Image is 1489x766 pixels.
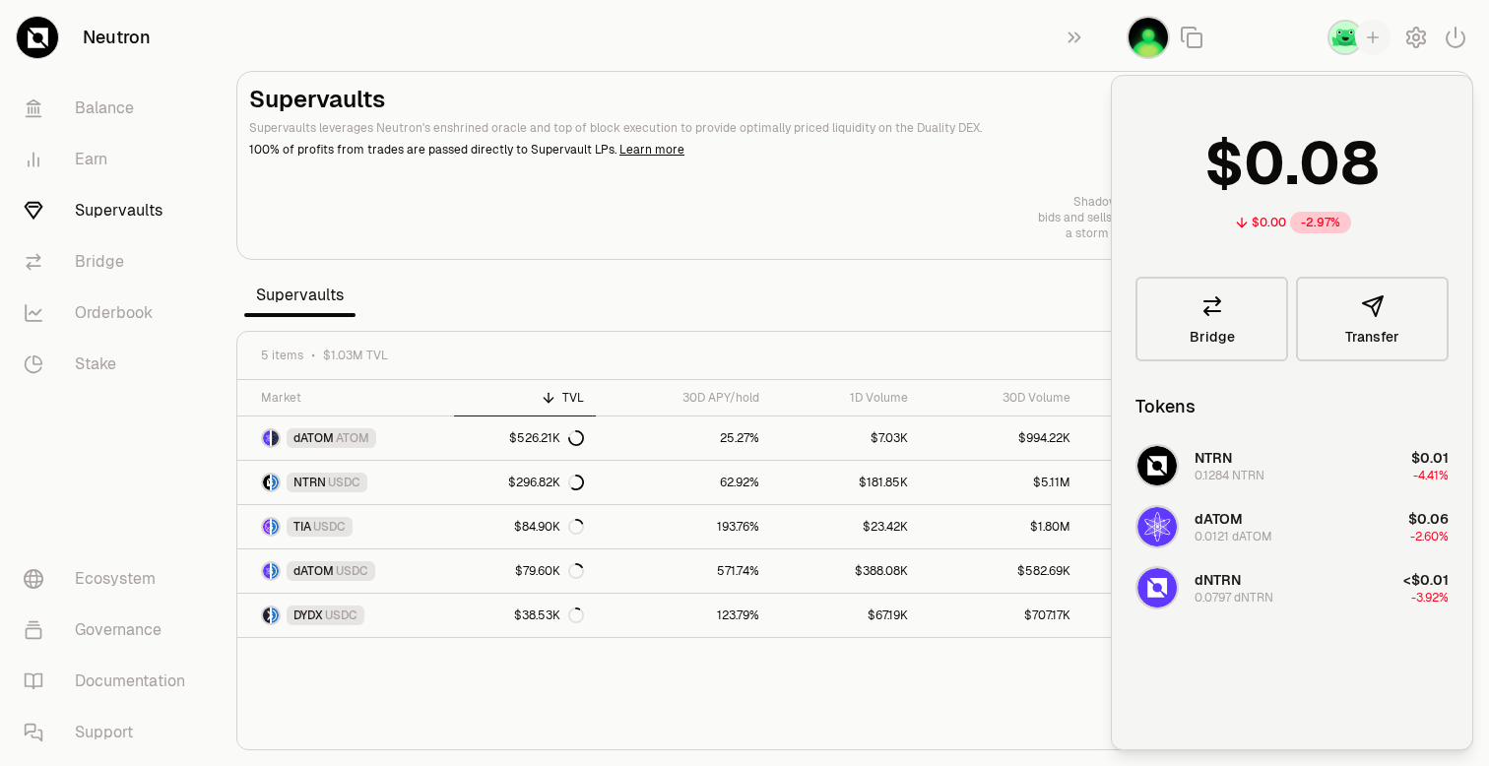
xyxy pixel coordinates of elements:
span: USDC [336,563,368,579]
a: Bridge [8,236,213,287]
span: Supervaults [244,276,356,315]
span: $0.01 [1411,449,1449,467]
a: $84.90K [454,505,597,548]
img: Wallet 1 [1127,16,1170,59]
a: TIA LogoUSDC LogoTIAUSDC [237,505,454,548]
a: dATOM LogoATOM LogodATOMATOM [237,416,454,460]
a: $7.03K [771,416,920,460]
a: Governance [8,605,213,656]
span: DYDX [293,607,323,623]
span: -3.92% [1411,590,1449,606]
a: $994.22K [920,416,1082,460]
a: Bridge [1135,277,1288,361]
a: Documentation [8,656,213,707]
button: dNTRN LogodNTRN0.0797 dNTRN<$0.01-3.92% [1124,558,1460,617]
p: bids and sells collide like waves— [1038,210,1222,225]
p: a storm waits to break. [1038,225,1222,241]
span: USDC [313,519,346,535]
a: Earn [8,134,213,185]
button: NTRN LogoNTRN0.1284 NTRN$0.01-4.41% [1124,436,1460,495]
span: 5 items [261,348,303,363]
img: ATOM Logo [272,430,279,446]
a: $582.69K [920,549,1082,593]
a: $67.19K [771,594,920,637]
a: dATOM LogoUSDC LogodATOMUSDC [237,549,454,593]
a: 571.74% [596,549,771,593]
a: Stake [8,339,213,390]
div: 30D APY/hold [608,390,759,406]
a: 61.27% [1082,461,1235,504]
button: Transfer [1296,277,1449,361]
span: $0.06 [1408,510,1449,528]
a: 1.34% [1082,416,1235,460]
div: 30D Volume [932,390,1070,406]
span: Transfer [1345,330,1399,344]
a: Learn more [619,142,684,158]
a: Orderbook [8,287,213,339]
span: USDC [328,475,360,490]
div: 1D Volume [783,390,908,406]
a: DYDX LogoUSDC LogoDYDXUSDC [237,594,454,637]
a: $79.60K [454,549,597,593]
span: $1.03M TVL [323,348,388,363]
a: Balance [8,83,213,134]
a: Shadows in the pit—bids and sells collide like waves—a storm waits to break. [1038,194,1222,241]
img: USDC Logo [272,563,279,579]
a: 123.79% [596,594,771,637]
div: Market [261,390,442,406]
div: Tokens [1135,393,1196,420]
div: -2.97% [1290,212,1351,233]
a: $23.42K [771,505,920,548]
span: <$0.01 [1403,571,1449,589]
img: USDC Logo [272,519,279,535]
a: 174.41% [1082,594,1235,637]
div: $0.00 [1252,215,1286,230]
a: $38.53K [454,594,597,637]
div: TVL [466,390,585,406]
img: dATOM Logo [1137,507,1177,546]
span: TIA [293,519,311,535]
div: $526.21K [509,430,584,446]
img: TIA Logo [263,519,270,535]
img: Leap [1327,20,1363,55]
a: Ecosystem [8,553,213,605]
a: NTRN LogoUSDC LogoNTRNUSDC [237,461,454,504]
div: $79.60K [515,563,584,579]
span: dATOM [1195,510,1243,528]
span: dNTRN [1195,571,1241,589]
a: 193.76% [596,505,771,548]
span: NTRN [293,475,326,490]
img: dATOM Logo [263,563,270,579]
button: dATOM LogodATOM0.0121 dATOM$0.06-2.60% [1124,497,1460,556]
img: USDC Logo [272,607,279,623]
a: $296.82K [454,461,597,504]
a: Support [8,707,213,758]
a: $526.21K [454,416,597,460]
div: 1D Vol/TVL [1094,390,1223,406]
a: $707.17K [920,594,1082,637]
p: Supervaults leverages Neutron's enshrined oracle and top of block execution to provide optimally ... [249,119,1319,137]
div: 0.0797 dNTRN [1195,590,1273,606]
p: 100% of profits from trades are passed directly to Supervault LPs. [249,141,1319,159]
span: USDC [325,607,357,623]
img: NTRN Logo [1137,446,1177,485]
span: dATOM [293,430,334,446]
a: $5.11M [920,461,1082,504]
p: Shadows in the pit— [1038,194,1222,210]
a: 487.52% [1082,549,1235,593]
img: dATOM Logo [263,430,270,446]
img: NTRN Logo [263,475,270,490]
a: 25.27% [596,416,771,460]
div: 0.1284 NTRN [1195,468,1264,483]
img: DYDX Logo [263,607,270,623]
div: $84.90K [514,519,584,535]
div: $296.82K [508,475,584,490]
span: -4.41% [1413,468,1449,483]
div: $38.53K [514,607,584,623]
h2: Supervaults [249,84,1319,115]
img: dNTRN Logo [1137,568,1177,607]
a: $388.08K [771,549,920,593]
a: 62.92% [596,461,771,504]
span: Bridge [1190,330,1235,344]
a: $181.85K [771,461,920,504]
